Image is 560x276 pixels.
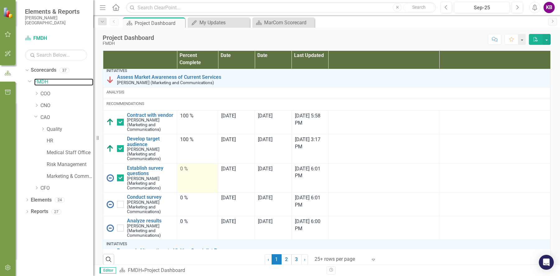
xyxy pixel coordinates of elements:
a: CAO [40,114,93,121]
td: Double-Click to Edit [328,110,439,134]
div: MarCom Scorecard [264,19,313,26]
span: [DATE] [221,218,236,224]
img: No Information [106,224,114,232]
div: [DATE] 6:01 PM [295,165,325,180]
img: Above Target [106,145,114,152]
img: Above Target [106,118,114,126]
div: 100 % [180,112,215,120]
a: Marketing & Communications [47,173,93,180]
span: Search [412,5,426,10]
td: Double-Click to Edit Right Click for Context Menu [103,163,177,193]
span: [DATE] [258,195,273,201]
button: Search [403,3,434,12]
a: Scorecards [31,67,56,74]
span: [DATE] [258,136,273,142]
td: Double-Click to Edit [177,110,218,134]
td: Double-Click to Edit Right Click for Context Menu [103,110,177,134]
small: [PERSON_NAME] (Marketing and Communications) [127,176,174,190]
span: › [304,256,306,262]
img: Below Plan [106,76,114,83]
td: Double-Click to Edit [439,134,550,163]
a: HR [47,137,93,145]
div: Initiatives [106,69,547,73]
small: [PERSON_NAME] (Marketing and Communications) [127,224,174,238]
td: Double-Click to Edit [177,163,218,193]
a: Contract with vendor [127,112,174,118]
div: FMDH [103,41,154,46]
td: Double-Click to Edit [328,134,439,163]
a: Reports [31,208,48,215]
td: Double-Click to Edit [439,110,550,134]
div: 24 [55,197,65,202]
td: Double-Click to Edit [255,110,292,134]
div: Open Intercom Messenger [539,255,554,270]
a: Research Alternatives to Visiting Specialist Program [117,248,547,254]
div: Project Dashboard [103,34,154,41]
button: KB [544,2,555,13]
a: Medical Staff Office [47,149,93,156]
td: Double-Click to Edit [218,110,255,134]
td: Double-Click to Edit [439,163,550,193]
div: 0 % [180,194,215,202]
span: [DATE] [258,113,273,119]
img: ClearPoint Strategy [3,7,14,18]
div: Project Dashboard [144,267,185,273]
td: Double-Click to Edit [255,193,292,216]
span: [DATE] [221,166,236,172]
img: No Information [106,201,114,208]
a: Elements [31,197,52,204]
td: Double-Click to Edit Right Click for Context Menu [103,193,177,216]
small: [PERSON_NAME][GEOGRAPHIC_DATA] [25,15,87,26]
td: Double-Click to Edit [328,193,439,216]
input: Search ClearPoint... [126,2,436,13]
td: Double-Click to Edit Right Click for Context Menu [103,66,550,87]
div: My Updates [199,19,248,26]
td: Double-Click to Edit [439,193,550,216]
a: Risk Management [47,161,93,168]
small: [PERSON_NAME] (Marketing and Communications) [127,118,174,132]
a: CFO [40,185,93,192]
a: CNO [40,102,93,109]
span: Editor [100,267,116,274]
button: Sep-25 [454,2,510,13]
img: No Information [106,174,114,182]
div: Recommendations [106,101,547,107]
a: Quality [47,126,93,133]
div: [DATE] 6:01 PM [295,194,325,209]
a: Conduct survey [127,194,174,200]
div: 100 % [180,136,215,143]
div: » [119,267,322,274]
a: FMDH [34,79,93,86]
td: Double-Click to Edit [218,216,255,240]
td: Double-Click to Edit [103,99,550,110]
div: Project Dashboard [135,19,184,27]
span: [DATE] [221,195,236,201]
span: [DATE] [258,218,273,224]
td: Double-Click to Edit [255,134,292,163]
td: Double-Click to Edit [255,216,292,240]
div: Initiatives [106,242,547,246]
div: 0 % [180,165,215,173]
a: Analyze results [127,218,174,224]
a: 3 [292,254,301,265]
td: Double-Click to Edit Right Click for Context Menu [103,216,177,240]
a: Assess Market Awareness of Current Services [117,74,547,80]
td: Double-Click to Edit [177,134,218,163]
td: Double-Click to Edit Right Click for Context Menu [103,240,550,261]
span: Elements & Reports [25,8,87,15]
td: Double-Click to Edit [328,163,439,193]
span: [DATE] [221,113,236,119]
small: [PERSON_NAME] (Marketing and Communications) [117,80,214,85]
td: Double-Click to Edit [218,134,255,163]
div: [DATE] 6:00 PM [295,218,325,232]
td: Double-Click to Edit [218,193,255,216]
a: Develop target audience [127,136,174,147]
div: Analysis [106,89,547,95]
td: Double-Click to Edit [218,163,255,193]
div: 37 [59,68,69,73]
a: My Updates [189,19,248,26]
a: FMDH [128,267,142,273]
div: 0 % [180,218,215,225]
a: Establish survey questions [127,165,174,176]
